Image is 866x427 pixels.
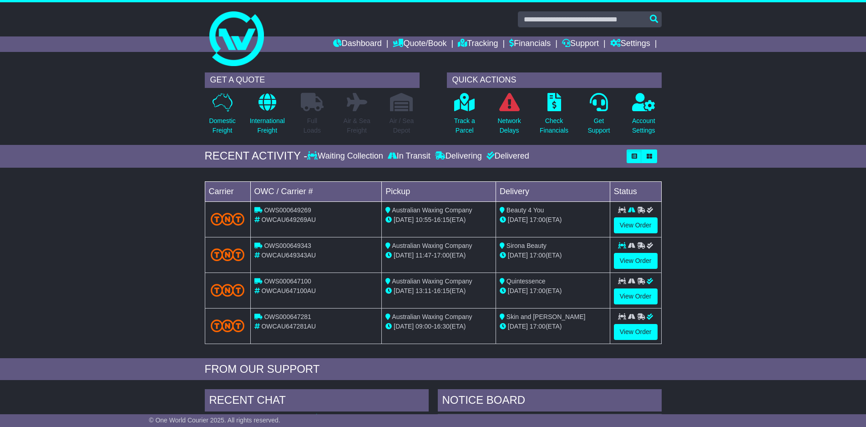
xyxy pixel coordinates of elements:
[434,323,450,330] span: 16:30
[264,206,311,214] span: OWS000649269
[393,36,446,52] a: Quote/Book
[250,181,382,201] td: OWC / Carrier #
[610,181,661,201] td: Status
[205,389,429,414] div: RECENT CHAT
[385,251,492,260] div: - (ETA)
[261,216,316,223] span: OWCAU649269AU
[415,323,431,330] span: 09:00
[434,252,450,259] span: 17:00
[394,216,414,223] span: [DATE]
[506,242,547,249] span: Sirona Beauty
[433,151,484,161] div: Delivering
[530,323,546,330] span: 17:00
[390,116,414,135] p: Air / Sea Depot
[458,36,498,52] a: Tracking
[438,389,662,414] div: NOTICE BOARD
[415,287,431,294] span: 13:11
[211,284,245,296] img: TNT_Domestic.png
[508,323,528,330] span: [DATE]
[614,324,658,340] a: View Order
[632,116,655,135] p: Account Settings
[614,288,658,304] a: View Order
[261,252,316,259] span: OWCAU649343AU
[307,151,385,161] div: Waiting Collection
[344,116,370,135] p: Air & Sea Freight
[394,252,414,259] span: [DATE]
[211,248,245,261] img: TNT_Domestic.png
[632,93,656,140] a: AccountSettings
[506,278,546,285] span: Quintessence
[506,313,586,320] span: Skin and [PERSON_NAME]
[587,116,610,135] p: Get Support
[500,251,606,260] div: (ETA)
[250,116,285,135] p: International Freight
[614,253,658,269] a: View Order
[392,242,472,249] span: Australian Waxing Company
[447,72,662,88] div: QUICK ACTIONS
[415,252,431,259] span: 11:47
[500,322,606,331] div: (ETA)
[385,322,492,331] div: - (ETA)
[385,215,492,225] div: - (ETA)
[392,278,472,285] span: Australian Waxing Company
[508,216,528,223] span: [DATE]
[509,36,551,52] a: Financials
[506,206,544,214] span: Beauty 4 You
[333,36,382,52] a: Dashboard
[211,213,245,225] img: TNT_Domestic.png
[496,181,610,201] td: Delivery
[497,116,521,135] p: Network Delays
[385,151,433,161] div: In Transit
[614,217,658,233] a: View Order
[484,151,529,161] div: Delivered
[454,93,476,140] a: Track aParcel
[610,36,650,52] a: Settings
[434,216,450,223] span: 16:15
[454,116,475,135] p: Track a Parcel
[264,242,311,249] span: OWS000649343
[382,181,496,201] td: Pickup
[530,287,546,294] span: 17:00
[508,287,528,294] span: [DATE]
[540,116,568,135] p: Check Financials
[209,116,235,135] p: Domestic Freight
[264,278,311,285] span: OWS000647100
[508,252,528,259] span: [DATE]
[264,313,311,320] span: OWS000647281
[211,319,245,332] img: TNT_Domestic.png
[497,93,521,140] a: NetworkDelays
[208,93,236,140] a: DomesticFreight
[500,286,606,296] div: (ETA)
[539,93,569,140] a: CheckFinancials
[530,216,546,223] span: 17:00
[301,116,324,135] p: Full Loads
[205,181,250,201] td: Carrier
[205,72,420,88] div: GET A QUOTE
[394,287,414,294] span: [DATE]
[562,36,599,52] a: Support
[261,323,316,330] span: OWCAU647281AU
[392,313,472,320] span: Australian Waxing Company
[149,417,280,424] span: © One World Courier 2025. All rights reserved.
[385,286,492,296] div: - (ETA)
[205,149,308,163] div: RECENT ACTIVITY -
[500,215,606,225] div: (ETA)
[415,216,431,223] span: 10:55
[530,252,546,259] span: 17:00
[587,93,610,140] a: GetSupport
[434,287,450,294] span: 16:15
[394,323,414,330] span: [DATE]
[392,206,472,214] span: Australian Waxing Company
[261,287,316,294] span: OWCAU647100AU
[205,363,662,376] div: FROM OUR SUPPORT
[249,93,285,140] a: InternationalFreight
